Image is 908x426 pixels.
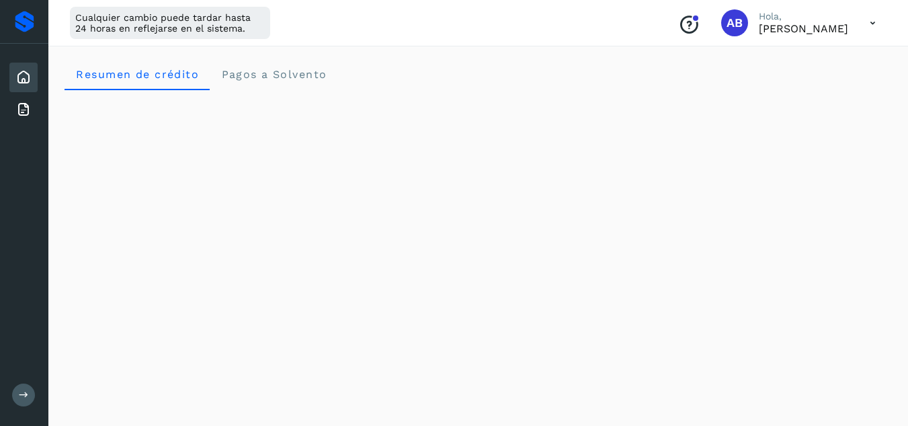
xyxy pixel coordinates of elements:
[70,7,270,39] div: Cualquier cambio puede tardar hasta 24 horas en reflejarse en el sistema.
[759,11,848,22] p: Hola,
[759,22,848,35] p: Ana Belén Acosta
[9,95,38,125] div: Facturas
[75,68,199,81] span: Resumen de crédito
[220,68,327,81] span: Pagos a Solvento
[9,63,38,92] div: Inicio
